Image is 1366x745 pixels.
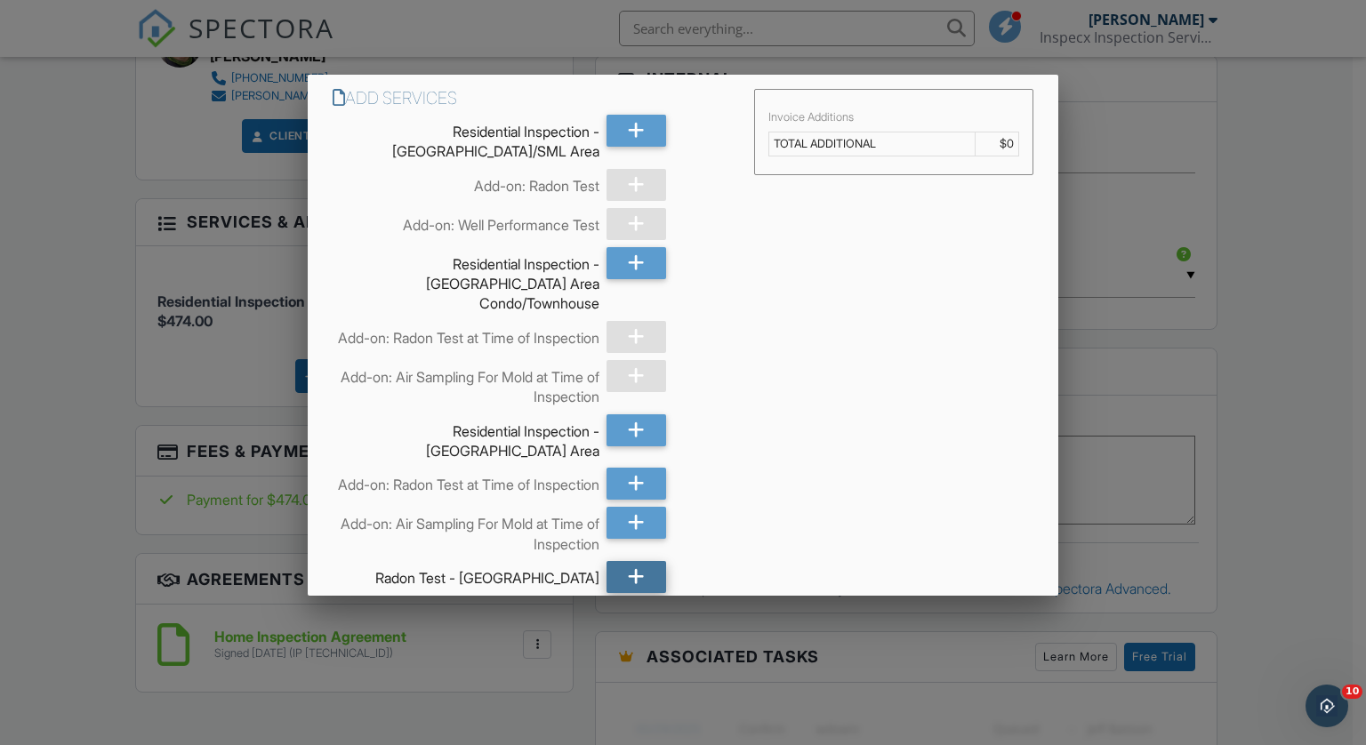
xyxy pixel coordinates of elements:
[333,89,733,108] h6: Add Services
[333,561,599,588] div: Radon Test - [GEOGRAPHIC_DATA]
[1342,685,1362,699] span: 10
[768,110,1020,124] div: Invoice Additions
[1306,685,1348,727] iframe: Intercom live chat
[333,115,599,162] div: Residential Inspection -[GEOGRAPHIC_DATA]/SML Area
[975,132,1019,156] td: $0
[333,507,599,554] div: Add-on: Air Sampling For Mold at Time of Inspection
[333,208,599,235] div: Add-on: Well Performance Test
[333,169,599,196] div: Add-on: Radon Test
[333,360,599,407] div: Add-on: Air Sampling For Mold at Time of Inspection
[333,321,599,348] div: Add-on: Radon Test at Time of Inspection
[333,414,599,461] div: Residential Inspection -[GEOGRAPHIC_DATA] Area
[333,247,599,314] div: Residential Inspection -[GEOGRAPHIC_DATA] Area Condo/Townhouse
[768,132,975,156] td: TOTAL ADDITIONAL
[333,468,599,494] div: Add-on: Radon Test at Time of Inspection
